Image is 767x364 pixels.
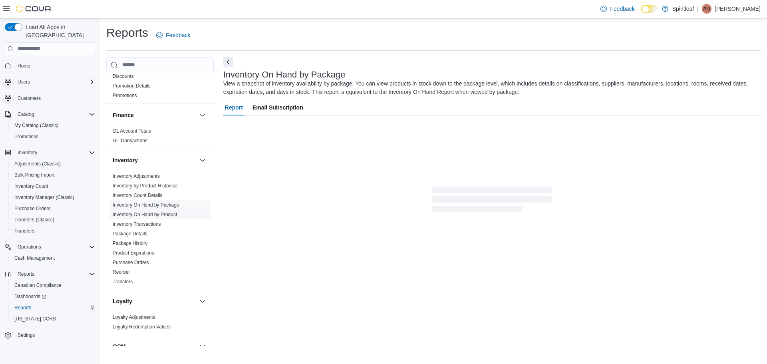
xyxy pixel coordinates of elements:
[113,193,163,198] a: Inventory Count Details
[153,27,193,43] a: Feedback
[697,4,699,14] p: |
[14,269,38,279] button: Reports
[198,296,207,306] button: Loyalty
[113,138,147,143] a: GL Transactions
[113,202,179,208] span: Inventory On Hand by Package
[113,183,178,189] a: Inventory by Product Historical
[8,225,98,237] button: Transfers
[11,253,58,263] a: Cash Management
[14,205,51,212] span: Purchase Orders
[223,70,346,80] h3: Inventory On Hand by Package
[113,259,149,266] span: Purchase Orders
[14,282,62,288] span: Canadian Compliance
[113,221,161,227] a: Inventory Transactions
[113,342,196,350] button: OCM
[113,211,177,218] span: Inventory On Hand by Product
[14,148,40,157] button: Inventory
[14,217,54,223] span: Transfers (Classic)
[223,80,757,96] div: View a snapshot of inventory availability by package. You can view products in stock down to the ...
[18,111,34,117] span: Catalog
[113,342,126,350] h3: OCM
[18,95,41,101] span: Customers
[11,303,34,312] a: Reports
[597,1,638,17] a: Feedback
[703,4,710,14] span: AD
[8,203,98,214] button: Purchase Orders
[5,57,95,362] nav: Complex example
[113,111,134,119] h3: Finance
[11,303,95,312] span: Reports
[113,269,130,275] span: Reorder
[106,72,214,103] div: Discounts & Promotions
[14,255,55,261] span: Cash Management
[11,280,65,290] a: Canadian Compliance
[113,278,133,285] span: Transfers
[18,63,30,69] span: Home
[113,73,134,80] span: Discounts
[11,121,95,130] span: My Catalog (Classic)
[106,171,214,290] div: Inventory
[14,183,48,189] span: Inventory Count
[14,228,34,234] span: Transfers
[113,297,196,305] button: Loyalty
[2,76,98,88] button: Users
[11,193,95,202] span: Inventory Manager (Classic)
[113,241,147,246] a: Package History
[14,93,95,103] span: Customers
[14,293,46,300] span: Dashboards
[198,342,207,351] button: OCM
[22,23,95,39] span: Load All Apps in [GEOGRAPHIC_DATA]
[11,292,50,301] a: Dashboards
[11,193,77,202] a: Inventory Manager (Classic)
[11,292,95,301] span: Dashboards
[672,4,694,14] p: Spiritleaf
[113,279,133,284] a: Transfers
[14,61,34,71] a: Home
[18,149,37,156] span: Inventory
[14,194,74,201] span: Inventory Manager (Classic)
[113,173,160,179] a: Inventory Adjustments
[14,330,38,340] a: Settings
[11,132,95,141] span: Promotions
[11,121,62,130] a: My Catalog (Classic)
[106,312,214,335] div: Loyalty
[8,280,98,291] button: Canadian Compliance
[11,314,95,324] span: Washington CCRS
[641,5,658,13] input: Dark Mode
[113,111,196,119] button: Finance
[2,109,98,120] button: Catalog
[2,92,98,104] button: Customers
[11,226,38,236] a: Transfers
[11,181,52,191] a: Inventory Count
[2,147,98,158] button: Inventory
[113,92,137,99] span: Promotions
[14,133,39,140] span: Promotions
[11,253,95,263] span: Cash Management
[715,4,761,14] p: [PERSON_NAME]
[113,93,137,98] a: Promotions
[18,244,41,250] span: Operations
[702,4,711,14] div: Angela D
[8,253,98,264] button: Cash Management
[113,314,155,320] a: Loyalty Adjustments
[432,188,552,214] span: Loading
[113,250,154,256] a: Product Expirations
[113,137,147,144] span: GL Transactions
[16,5,52,13] img: Cova
[8,169,98,181] button: Bulk Pricing Import
[11,159,64,169] a: Adjustments (Classic)
[113,128,151,134] span: GL Account Totals
[11,170,95,180] span: Bulk Pricing Import
[113,297,132,305] h3: Loyalty
[223,57,233,67] button: Next
[8,214,98,225] button: Transfers (Classic)
[14,316,56,322] span: [US_STATE] CCRS
[252,99,303,115] span: Email Subscription
[113,83,151,89] a: Promotion Details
